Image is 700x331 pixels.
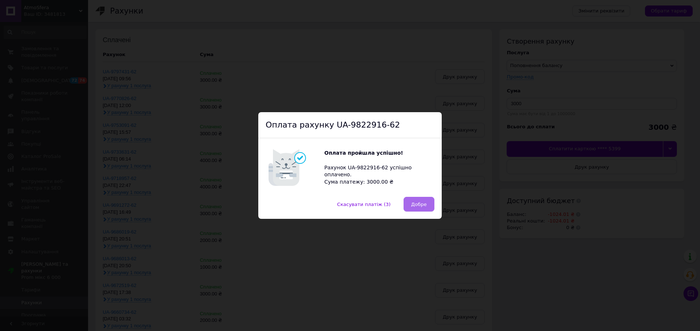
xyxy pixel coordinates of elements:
[337,202,391,207] span: Скасувати платіж (3)
[258,112,442,139] div: Оплата рахунку UA-9822916-62
[324,150,403,156] b: Оплата пройшла успішно!
[329,197,398,212] button: Скасувати платіж (3)
[266,146,324,190] img: Котик говорить Оплата пройшла успішно!
[404,197,434,212] button: Добре
[411,202,427,207] span: Добре
[324,150,434,185] div: Рахунок UA-9822916-62 успішно оплачено. Сума платежу: 3000.00 ₴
